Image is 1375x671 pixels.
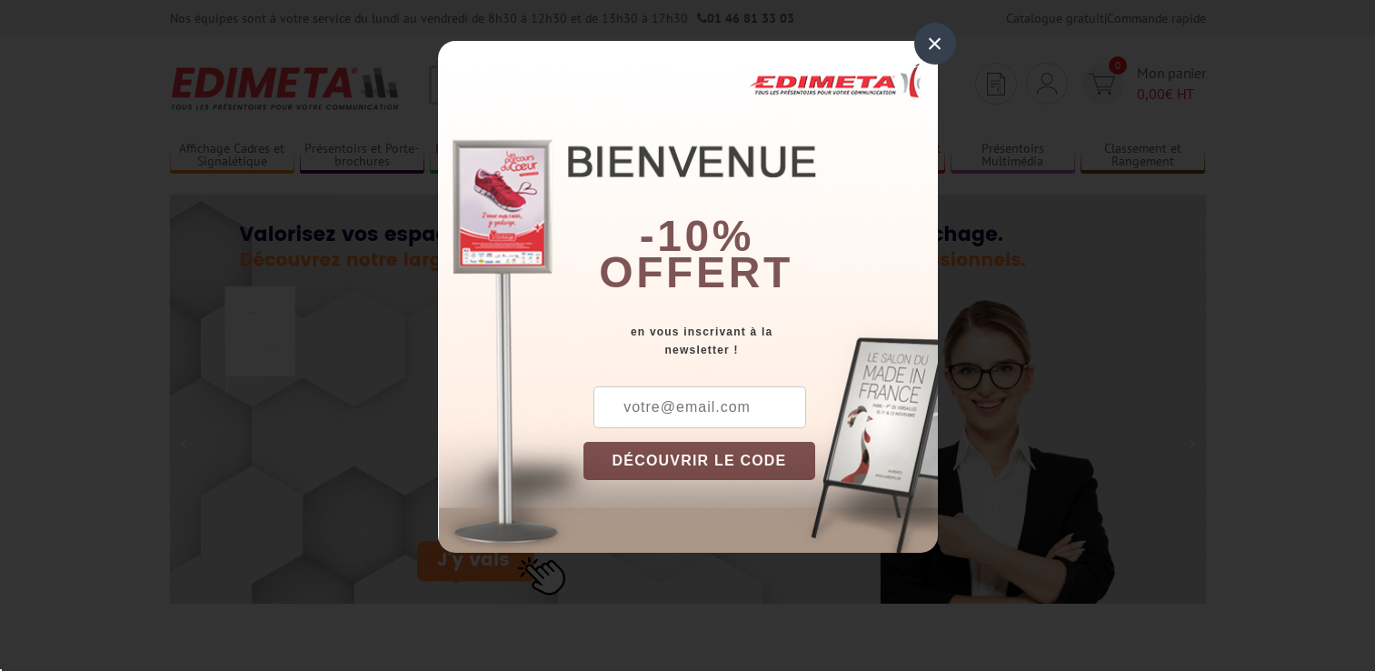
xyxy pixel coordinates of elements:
font: offert [599,248,793,296]
div: en vous inscrivant à la newsletter ! [583,323,938,359]
div: × [914,23,956,65]
input: votre@email.com [593,386,806,428]
button: DÉCOUVRIR LE CODE [583,442,816,480]
b: -10% [640,212,754,260]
